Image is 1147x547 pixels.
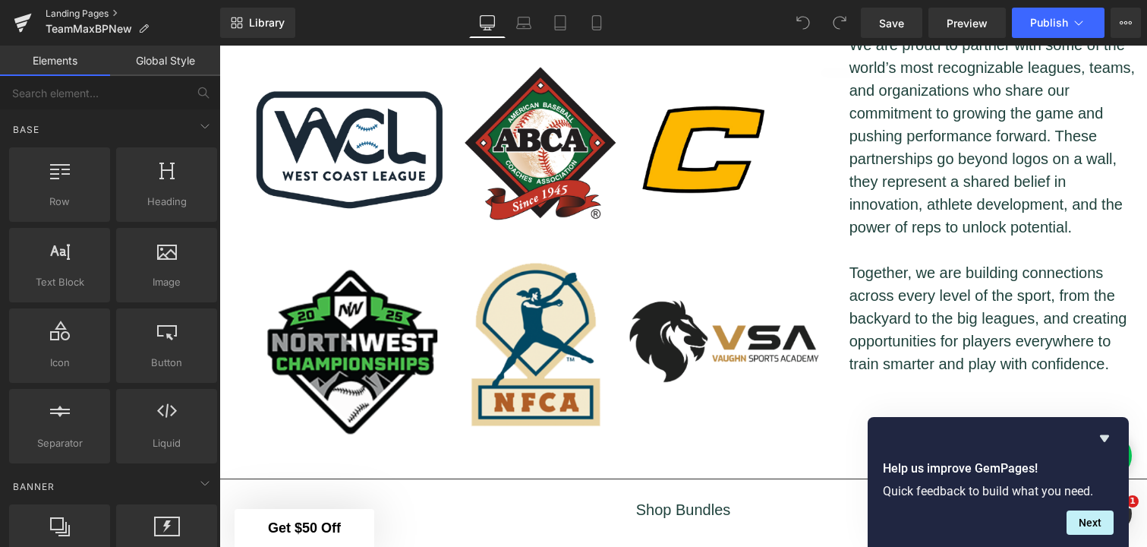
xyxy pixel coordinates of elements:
[506,8,542,38] a: Laptop
[883,484,1114,498] p: Quick feedback to build what you need.
[883,460,1114,478] h2: Help us improve GemPages!
[824,8,855,38] button: Redo
[14,194,106,210] span: Row
[121,194,213,210] span: Heading
[14,355,106,371] span: Icon
[121,274,213,290] span: Image
[928,8,1006,38] a: Preview
[542,8,578,38] a: Tablet
[1127,495,1139,507] span: 1
[1111,8,1141,38] button: More
[46,23,132,35] span: TeamMaxBPNew
[578,8,615,38] a: Mobile
[11,479,56,494] span: Banner
[630,219,908,327] span: ogether, we are building connections across every level of the sport, from the backyard to the bi...
[788,8,818,38] button: Undo
[1067,511,1114,535] button: Next question
[879,15,904,31] span: Save
[469,8,506,38] a: Desktop
[14,435,106,451] span: Separator
[121,435,213,451] span: Liquid
[883,429,1114,535] div: Help us improve GemPages!
[14,274,106,290] span: Text Block
[220,8,295,38] a: New Library
[121,355,213,371] span: Button
[1012,8,1104,38] button: Publish
[110,46,220,76] a: Global Style
[46,8,220,20] a: Landing Pages
[630,216,916,330] p: T
[1030,17,1068,29] span: Publish
[249,16,285,30] span: Library
[947,15,988,31] span: Preview
[1095,429,1114,447] button: Hide survey
[11,122,41,137] span: Base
